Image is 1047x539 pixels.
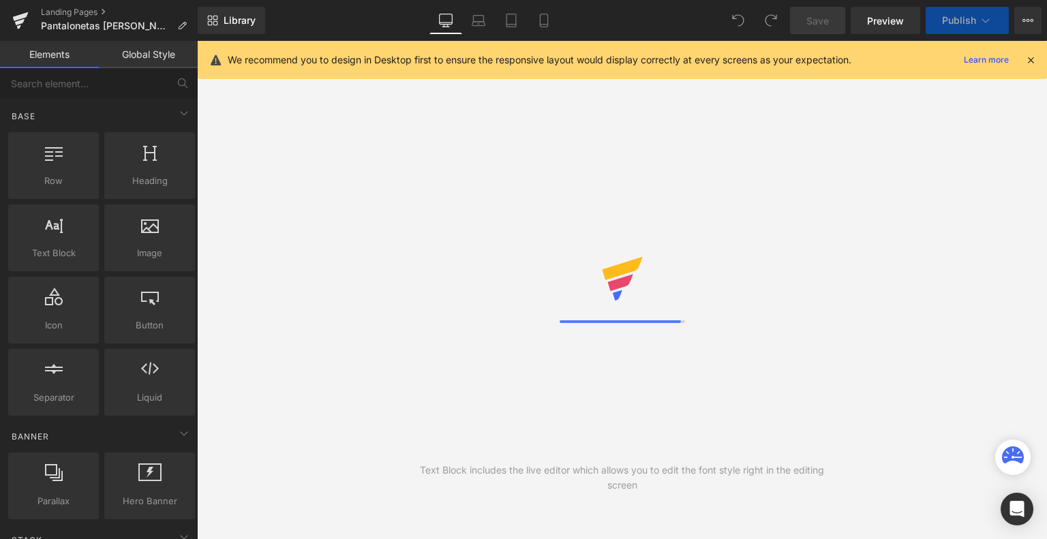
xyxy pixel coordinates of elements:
button: Redo [757,7,785,34]
div: Text Block includes the live editor which allows you to edit the font style right in the editing ... [410,463,835,493]
a: Landing Pages [41,7,198,18]
span: Separator [12,390,95,405]
button: More [1014,7,1042,34]
span: Pantalonetas [PERSON_NAME] [41,20,172,31]
span: Liquid [108,390,191,405]
a: Desktop [429,7,462,34]
span: Icon [12,318,95,333]
span: Save [806,14,829,28]
span: Text Block [12,246,95,260]
button: Undo [725,7,752,34]
p: We recommend you to design in Desktop first to ensure the responsive layout would display correct... [228,52,851,67]
span: Library [224,14,256,27]
span: Publish [942,15,976,26]
span: Row [12,174,95,188]
div: Open Intercom Messenger [1001,493,1033,525]
span: Banner [10,430,50,443]
a: Preview [851,7,920,34]
a: New Library [198,7,265,34]
span: Button [108,318,191,333]
a: Tablet [495,7,528,34]
button: Publish [926,7,1009,34]
a: Global Style [99,41,198,68]
span: Parallax [12,494,95,508]
a: Mobile [528,7,560,34]
span: Image [108,246,191,260]
a: Learn more [958,52,1014,68]
span: Heading [108,174,191,188]
a: Laptop [462,7,495,34]
span: Preview [867,14,904,28]
span: Hero Banner [108,494,191,508]
span: Base [10,110,37,123]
